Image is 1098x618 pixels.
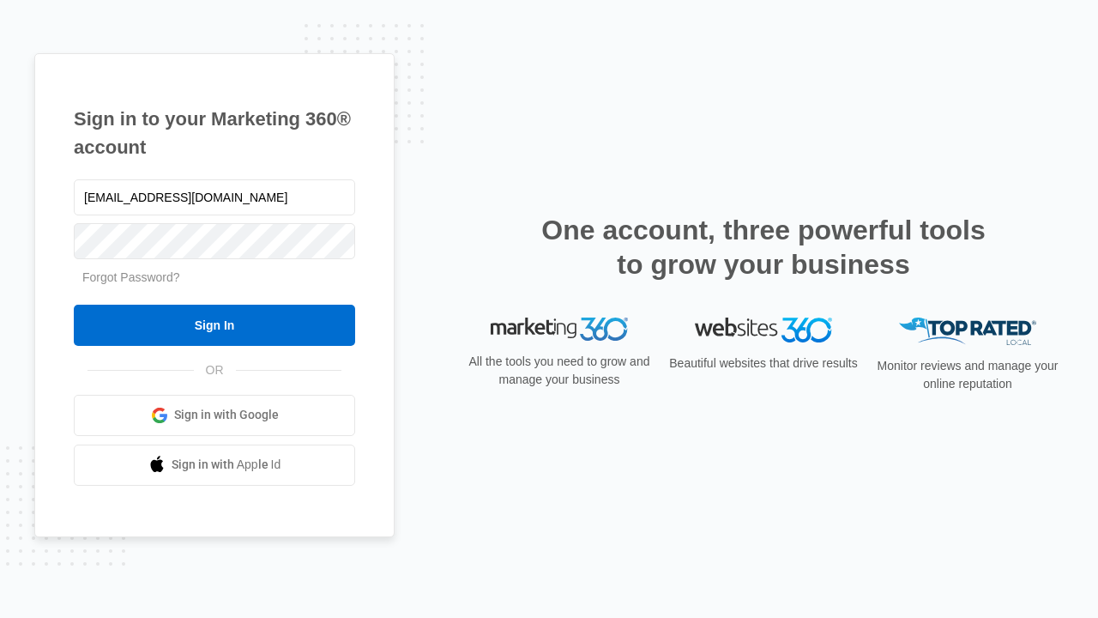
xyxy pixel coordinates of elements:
[667,354,860,373] p: Beautiful websites that drive results
[172,456,281,474] span: Sign in with Apple Id
[174,406,279,424] span: Sign in with Google
[74,105,355,161] h1: Sign in to your Marketing 360® account
[74,395,355,436] a: Sign in with Google
[899,318,1036,346] img: Top Rated Local
[463,353,655,389] p: All the tools you need to grow and manage your business
[194,361,236,379] span: OR
[491,318,628,342] img: Marketing 360
[82,270,180,284] a: Forgot Password?
[74,445,355,486] a: Sign in with Apple Id
[74,305,355,346] input: Sign In
[872,357,1064,393] p: Monitor reviews and manage your online reputation
[74,179,355,215] input: Email
[536,213,991,282] h2: One account, three powerful tools to grow your business
[695,318,832,342] img: Websites 360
